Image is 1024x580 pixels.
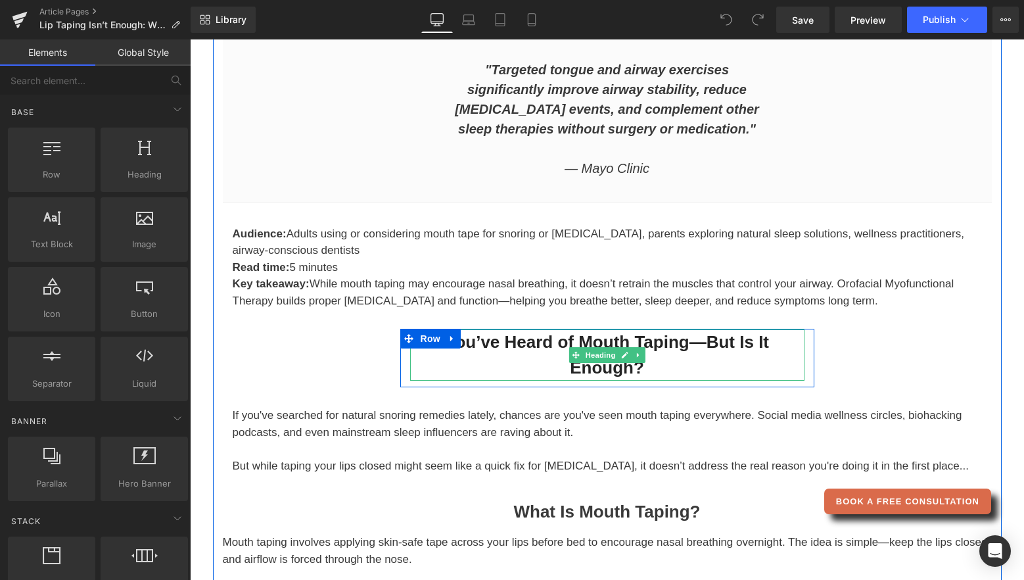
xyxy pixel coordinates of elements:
span: Row [12,168,91,181]
span: Heading [105,168,184,181]
span: Banner [10,415,49,427]
p: If you've searched for natural snoring remedies lately, chances are you've seen mouth taping ever... [43,368,792,401]
a: Article Pages [39,7,191,17]
span: Hero Banner [105,477,184,491]
span: Icon [12,307,91,321]
a: Tablet [484,7,516,33]
p: Mouth taping involves applying skin-safe tape across your lips before bed to encourage nasal brea... [33,495,802,528]
span: Publish [923,14,956,25]
span: 5 minutes [99,222,148,234]
button: Undo [713,7,739,33]
strong: What Is Mouth Taping? [323,462,510,482]
span: Row [227,289,254,309]
strong: "Targeted tongue and airway exercises significantly improve airway stability, reduce [MEDICAL_DAT... [265,23,569,97]
span: Separator [12,377,91,391]
span: Text Block [12,237,91,251]
a: Expand / Collapse [254,289,271,309]
span: Book a Free Consultation [646,456,789,469]
span: Lip Taping Isn’t Enough: Why True Myofunctional Breathing Needs Muscle Support Too ([GEOGRAPHIC_D... [39,20,166,30]
div: Open Intercom Messenger [979,535,1011,567]
a: Global Style [95,39,191,66]
a: Laptop [453,7,484,33]
a: Expand / Collapse [442,308,455,324]
span: Adults using or considering mouth tape for snoring or [MEDICAL_DATA], parents exploring natural s... [43,188,774,218]
span: Liquid [105,377,184,391]
span: Save [792,13,814,27]
p: But while taping your lips closed might seem like a quick fix for [MEDICAL_DATA], it doesn’t addr... [43,418,792,435]
span: Heading [392,308,428,324]
span: Parallax [12,477,91,491]
a: New Library [191,7,256,33]
span: Preview [850,13,886,27]
span: Button [105,307,184,321]
a: Desktop [421,7,453,33]
a: Preview [835,7,902,33]
button: Redo [745,7,771,33]
p: While mouth taping may encourage nasal breathing, it doesn’t retrain the muscles that control you... [43,186,792,270]
i: — Mayo Clinic [375,122,459,136]
button: Publish [907,7,987,33]
a: Mobile [516,7,547,33]
span: Base [10,106,35,118]
strong: Key takeaway: [43,238,120,251]
a: Book a Free Consultation [634,449,801,475]
strong: Read time: [43,222,100,234]
span: Library [216,14,246,26]
strong: Audience: [43,188,97,201]
span: Stack [10,515,42,527]
button: More [992,7,1019,33]
span: Image [105,237,184,251]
